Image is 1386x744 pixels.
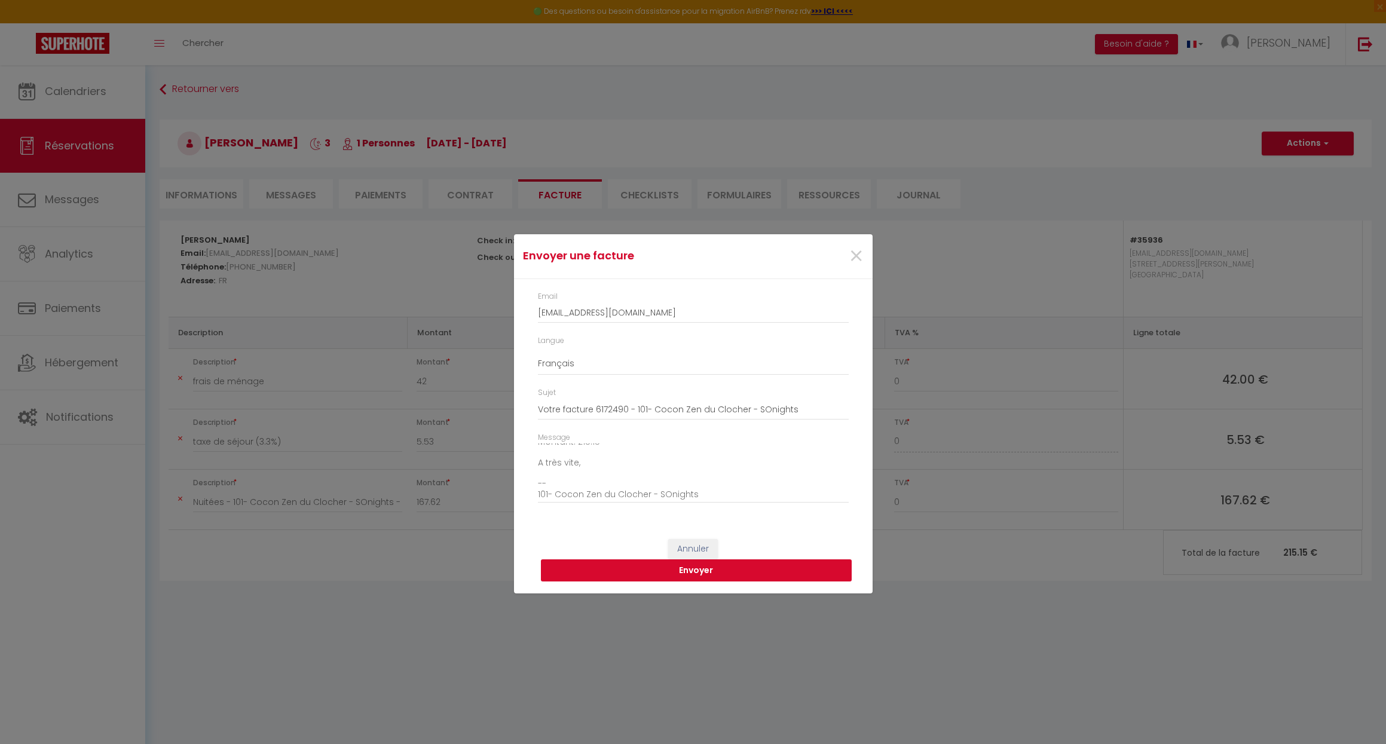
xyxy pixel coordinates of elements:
label: Sujet [538,387,556,399]
button: Envoyer [541,559,852,582]
button: Annuler [668,539,718,559]
label: Message [538,432,570,443]
h4: Envoyer une facture [523,247,745,264]
span: × [849,238,864,274]
button: Close [849,244,864,270]
label: Email [538,291,558,302]
label: Langue [538,335,564,347]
